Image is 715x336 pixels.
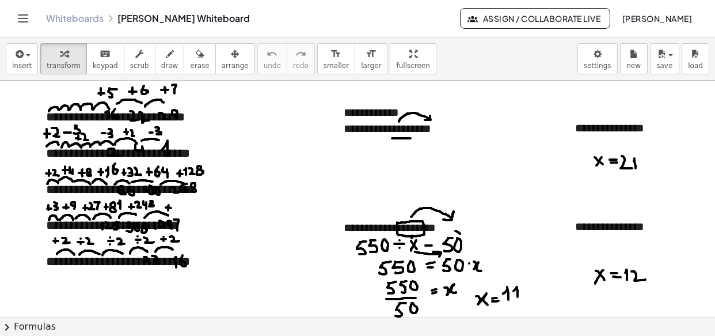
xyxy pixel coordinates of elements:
[317,43,355,74] button: format_sizesmaller
[46,13,104,24] a: Whiteboards
[295,47,306,61] i: redo
[12,62,32,70] span: insert
[47,62,81,70] span: transform
[287,43,315,74] button: redoredo
[6,43,38,74] button: insert
[330,47,341,61] i: format_size
[613,8,701,29] button: [PERSON_NAME]
[161,62,178,70] span: draw
[390,43,436,74] button: fullscreen
[267,47,277,61] i: undo
[620,43,648,74] button: new
[215,43,255,74] button: arrange
[190,62,209,70] span: erase
[324,62,349,70] span: smaller
[626,62,641,70] span: new
[86,43,124,74] button: keyboardkeypad
[584,62,611,70] span: settings
[184,43,215,74] button: erase
[100,47,111,61] i: keyboard
[460,8,610,29] button: Assign / Collaborate Live
[656,62,672,70] span: save
[355,43,387,74] button: format_sizelarger
[361,62,381,70] span: larger
[155,43,185,74] button: draw
[470,13,600,24] span: Assign / Collaborate Live
[366,47,376,61] i: format_size
[257,43,287,74] button: undoundo
[650,43,679,74] button: save
[222,62,249,70] span: arrange
[264,62,281,70] span: undo
[93,62,118,70] span: keypad
[622,13,692,24] span: [PERSON_NAME]
[124,43,155,74] button: scrub
[577,43,618,74] button: settings
[130,62,149,70] span: scrub
[396,62,429,70] span: fullscreen
[293,62,309,70] span: redo
[14,9,32,28] button: Toggle navigation
[682,43,709,74] button: load
[688,62,703,70] span: load
[40,43,87,74] button: transform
